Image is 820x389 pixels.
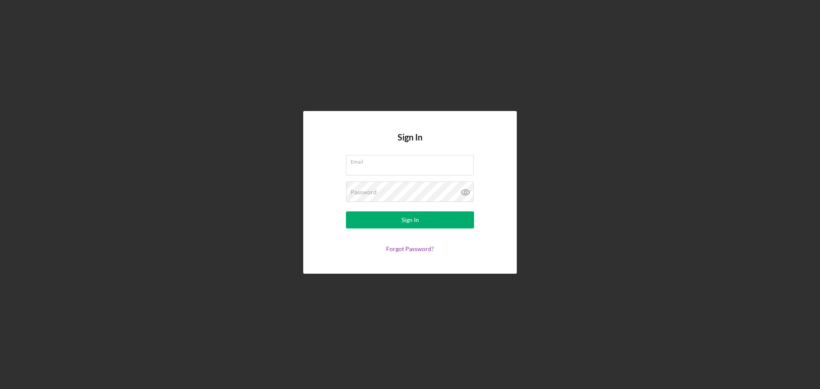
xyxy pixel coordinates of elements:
[346,211,474,228] button: Sign In
[398,132,422,155] h4: Sign In
[351,155,474,165] label: Email
[351,189,377,196] label: Password
[386,245,434,252] a: Forgot Password?
[401,211,419,228] div: Sign In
